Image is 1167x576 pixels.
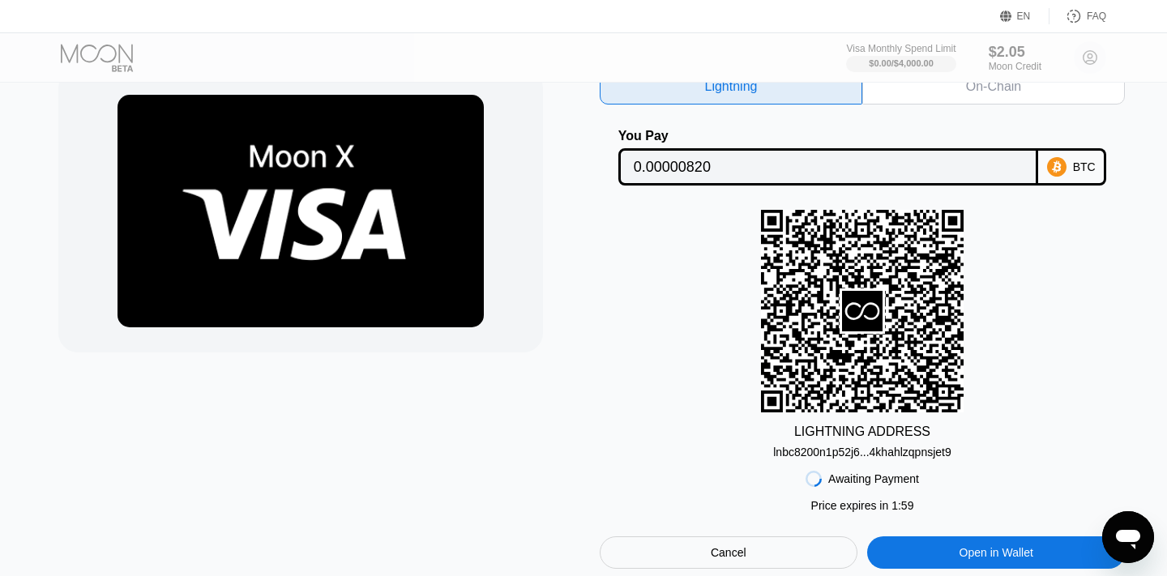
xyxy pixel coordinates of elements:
[600,129,1125,186] div: You PayBTC
[773,439,951,459] div: lnbc8200n1p52j6...4khahlzqpnsjet9
[869,58,934,68] div: $0.00 / $4,000.00
[600,536,857,569] div: Cancel
[828,472,919,485] div: Awaiting Payment
[960,545,1033,560] div: Open in Wallet
[794,425,930,439] div: LIGHTNING ADDRESS
[846,43,955,54] div: Visa Monthly Spend Limit
[891,499,913,512] span: 1 : 59
[1087,11,1106,22] div: FAQ
[705,79,758,95] div: Lightning
[1000,8,1049,24] div: EN
[966,79,1021,95] div: On-Chain
[711,545,746,560] div: Cancel
[1073,160,1096,173] div: BTC
[773,446,951,459] div: lnbc8200n1p52j6...4khahlzqpnsjet9
[867,536,1125,569] div: Open in Wallet
[846,43,955,72] div: Visa Monthly Spend Limit$0.00/$4,000.00
[1049,8,1106,24] div: FAQ
[1102,511,1154,563] iframe: Кнопка запуска окна обмена сообщениями
[811,499,914,512] div: Price expires in
[862,69,1125,105] div: On-Chain
[618,129,1038,143] div: You Pay
[600,69,862,105] div: Lightning
[1017,11,1031,22] div: EN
